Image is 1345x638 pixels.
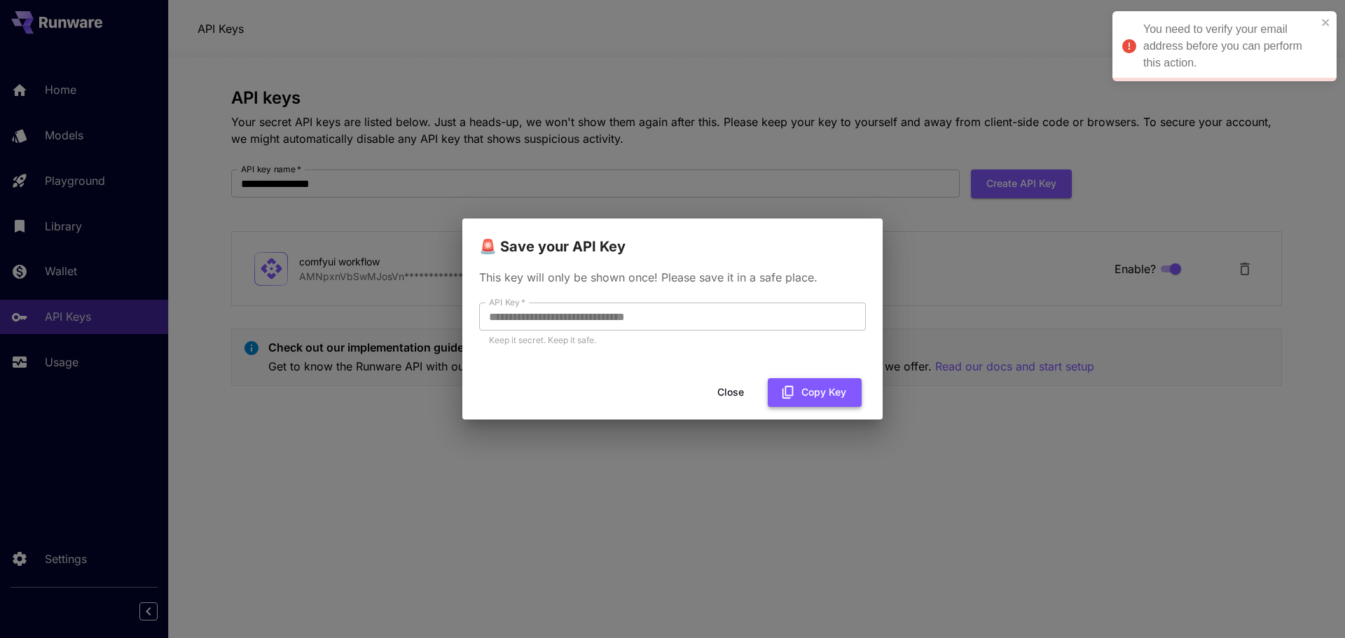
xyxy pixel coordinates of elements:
[479,269,866,286] p: This key will only be shown once! Please save it in a safe place.
[699,378,762,407] button: Close
[489,296,525,308] label: API Key
[462,219,883,258] h2: 🚨 Save your API Key
[1143,21,1317,71] div: You need to verify your email address before you can perform this action.
[768,378,862,407] button: Copy Key
[1321,17,1331,28] button: close
[489,333,856,347] p: Keep it secret. Keep it safe.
